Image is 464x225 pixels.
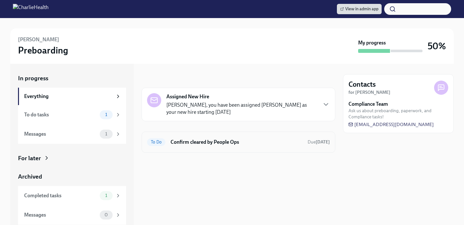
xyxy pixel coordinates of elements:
a: Archived [18,172,126,181]
div: To do tasks [24,111,97,118]
span: Ask us about preboarding, paperwork, and Compliance tasks! [348,108,448,120]
a: [EMAIL_ADDRESS][DOMAIN_NAME] [348,121,434,128]
div: For later [18,154,41,162]
a: To DoConfirm cleared by People OpsDue[DATE] [147,137,330,147]
a: In progress [18,74,126,83]
a: To do tasks1 [18,105,126,124]
h3: Preboarding [18,44,68,56]
span: September 6th, 2025 09:00 [308,139,330,145]
h6: [PERSON_NAME] [18,36,59,43]
div: Everything [24,93,113,100]
strong: Assigned New Hire [166,93,209,100]
div: Messages [24,131,97,138]
h3: 50% [428,40,446,52]
span: View in admin app [340,6,378,12]
a: Completed tasks1 [18,186,126,205]
a: Everything [18,88,126,105]
a: Messages0 [18,205,126,225]
strong: [DATE] [316,139,330,145]
h4: Contacts [348,80,376,89]
strong: for [PERSON_NAME] [348,90,390,95]
strong: Compliance Team [348,101,388,108]
strong: My progress [358,39,386,46]
div: In progress [142,74,172,83]
div: Completed tasks [24,192,97,199]
h6: Confirm cleared by People Ops [171,139,302,146]
a: View in admin app [337,4,382,14]
div: Messages [24,211,97,219]
p: [PERSON_NAME], you have been assigned [PERSON_NAME] as your new hire starting [DATE] [166,102,317,116]
span: 1 [101,193,111,198]
a: For later [18,154,126,162]
span: To Do [147,140,165,144]
span: 1 [101,132,111,136]
a: Messages1 [18,124,126,144]
span: Due [308,139,330,145]
span: 0 [101,212,112,217]
span: 1 [101,112,111,117]
img: CharlieHealth [13,4,49,14]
